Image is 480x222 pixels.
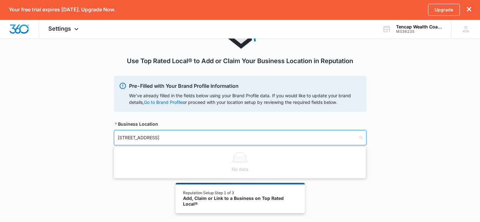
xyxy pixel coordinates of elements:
[118,166,362,173] div: No data
[39,20,90,38] div: Settings
[467,7,471,13] button: dismiss this dialog
[9,7,116,13] p: Your free trial expires [DATE]. Upgrade Now.
[127,56,353,66] h1: Use Top Rated Local® to Add or Claim Your Business Location in Reputation
[183,195,297,207] div: Add, Claim or Link to a Business on Top Rated Local®
[129,82,361,90] p: Pre-Filled with Your Brand Profile Information
[115,121,158,128] label: Business Location
[183,190,297,196] div: Reputation Setup Step 1 of 3
[48,25,71,32] span: Settings
[396,24,442,29] div: account name
[129,92,361,105] div: We’ve already filled in the fields below using your Brand Profile data. If you would like to upda...
[396,29,442,34] div: account id
[428,4,460,16] a: Upgrade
